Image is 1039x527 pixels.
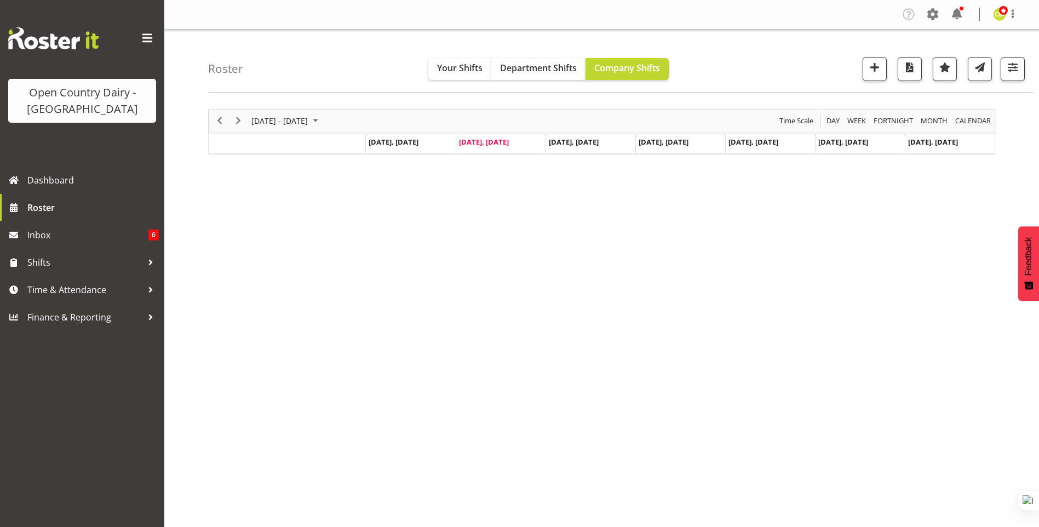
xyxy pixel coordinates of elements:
img: corey-millan10439.jpg [993,8,1006,21]
img: Rosterit website logo [8,27,99,49]
span: Finance & Reporting [27,309,142,325]
span: Fortnight [872,114,914,128]
span: Time & Attendance [27,282,142,298]
button: Previous [213,114,227,128]
div: August 18 - 24, 2025 [248,110,325,133]
span: Month [920,114,949,128]
button: Feedback - Show survey [1018,226,1039,301]
span: [DATE] - [DATE] [250,114,309,128]
button: Timeline Day [825,114,842,128]
span: Time Scale [778,114,814,128]
div: next period [229,110,248,133]
span: [DATE], [DATE] [728,137,778,147]
button: Month [954,114,993,128]
button: Fortnight [872,114,915,128]
button: Download a PDF of the roster according to the set date range. [898,57,922,81]
button: Your Shifts [428,58,491,80]
button: Company Shifts [585,58,669,80]
button: Highlight an important date within the roster. [933,57,957,81]
span: Inbox [27,227,148,243]
button: Time Scale [778,114,816,128]
span: Week [846,114,867,128]
span: Roster [27,199,159,216]
span: [DATE], [DATE] [549,137,599,147]
span: [DATE], [DATE] [818,137,868,147]
button: Next [231,114,246,128]
span: Dashboard [27,172,159,188]
span: [DATE], [DATE] [908,137,958,147]
span: Feedback [1024,237,1034,276]
span: [DATE], [DATE] [639,137,688,147]
span: Day [825,114,841,128]
div: Timeline Week of August 19, 2025 [208,109,995,154]
span: Shifts [27,254,142,271]
span: [DATE], [DATE] [369,137,418,147]
span: Your Shifts [437,62,483,74]
span: Company Shifts [594,62,660,74]
span: [DATE], [DATE] [459,137,509,147]
span: Department Shifts [500,62,577,74]
span: calendar [954,114,992,128]
button: Timeline Month [919,114,950,128]
button: Add a new shift [863,57,887,81]
button: Send a list of all shifts for the selected filtered period to all rostered employees. [968,57,992,81]
span: 6 [148,230,159,240]
div: Open Country Dairy - [GEOGRAPHIC_DATA] [19,84,145,117]
button: Timeline Week [846,114,868,128]
button: August 2025 [250,114,323,128]
button: Department Shifts [491,58,585,80]
div: previous period [210,110,229,133]
h4: Roster [208,62,243,75]
button: Filter Shifts [1001,57,1025,81]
